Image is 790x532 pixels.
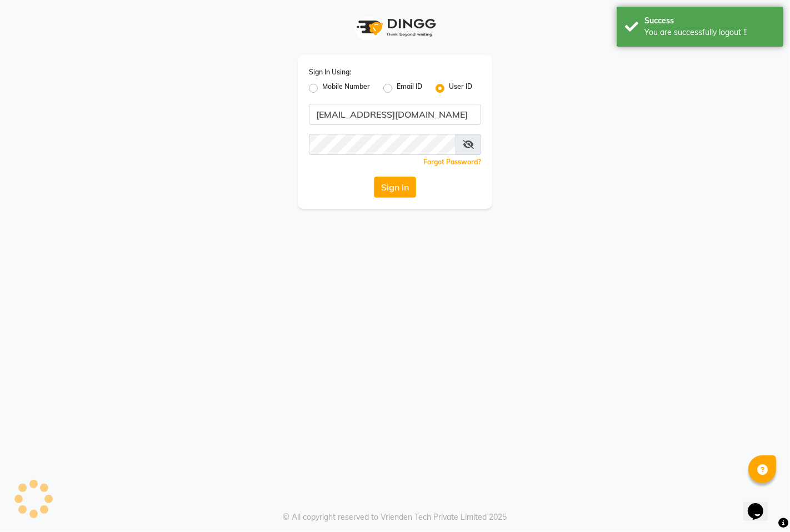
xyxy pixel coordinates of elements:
[309,134,456,155] input: Username
[351,11,439,44] img: logo1.svg
[423,158,481,166] a: Forgot Password?
[449,82,472,95] label: User ID
[644,15,775,27] div: Success
[309,104,481,125] input: Username
[644,27,775,38] div: You are successfully logout !!
[397,82,422,95] label: Email ID
[743,488,779,521] iframe: chat widget
[322,82,370,95] label: Mobile Number
[374,177,416,198] button: Sign In
[309,67,351,77] label: Sign In Using:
